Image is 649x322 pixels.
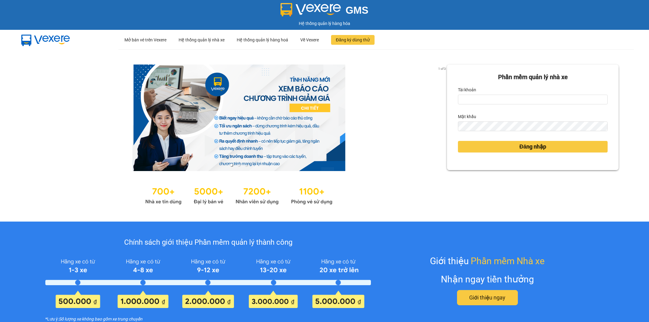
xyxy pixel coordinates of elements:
img: Statistics.png [145,183,333,206]
div: Phần mềm quản lý nhà xe [458,72,608,82]
input: Tài khoản [458,95,608,104]
a: GMS [281,9,368,14]
button: previous slide / item [30,65,39,171]
div: Hệ thống quản lý nhà xe [179,30,225,50]
img: policy-intruduce-detail.png [45,256,371,308]
span: Đăng nhập [519,142,546,151]
div: Giới thiệu [430,254,545,268]
input: Mật khẩu [458,121,608,131]
p: 1 of 3 [436,65,447,72]
div: Về Vexere [300,30,319,50]
div: Hệ thống quản lý hàng hóa [2,20,647,27]
label: Mật khẩu [458,112,476,121]
li: slide item 1 [230,164,233,166]
button: Đăng nhập [458,141,608,152]
label: Tài khoản [458,85,476,95]
img: mbUUG5Q.png [15,30,76,50]
span: Giới thiệu ngay [469,293,505,302]
div: Chính sách giới thiệu Phần mềm quản lý thành công [45,237,371,248]
li: slide item 3 [245,164,247,166]
button: Giới thiệu ngay [457,290,518,305]
span: Đăng ký dùng thử [336,37,370,43]
span: Phần mềm Nhà xe [471,254,545,268]
div: Nhận ngay tiền thưởng [441,272,534,286]
li: slide item 2 [238,164,240,166]
button: next slide / item [438,65,447,171]
div: Hệ thống quản lý hàng hoá [237,30,288,50]
div: Mở bán vé trên Vexere [124,30,166,50]
span: GMS [346,5,368,16]
button: Đăng ký dùng thử [331,35,375,45]
img: logo 2 [281,3,341,16]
